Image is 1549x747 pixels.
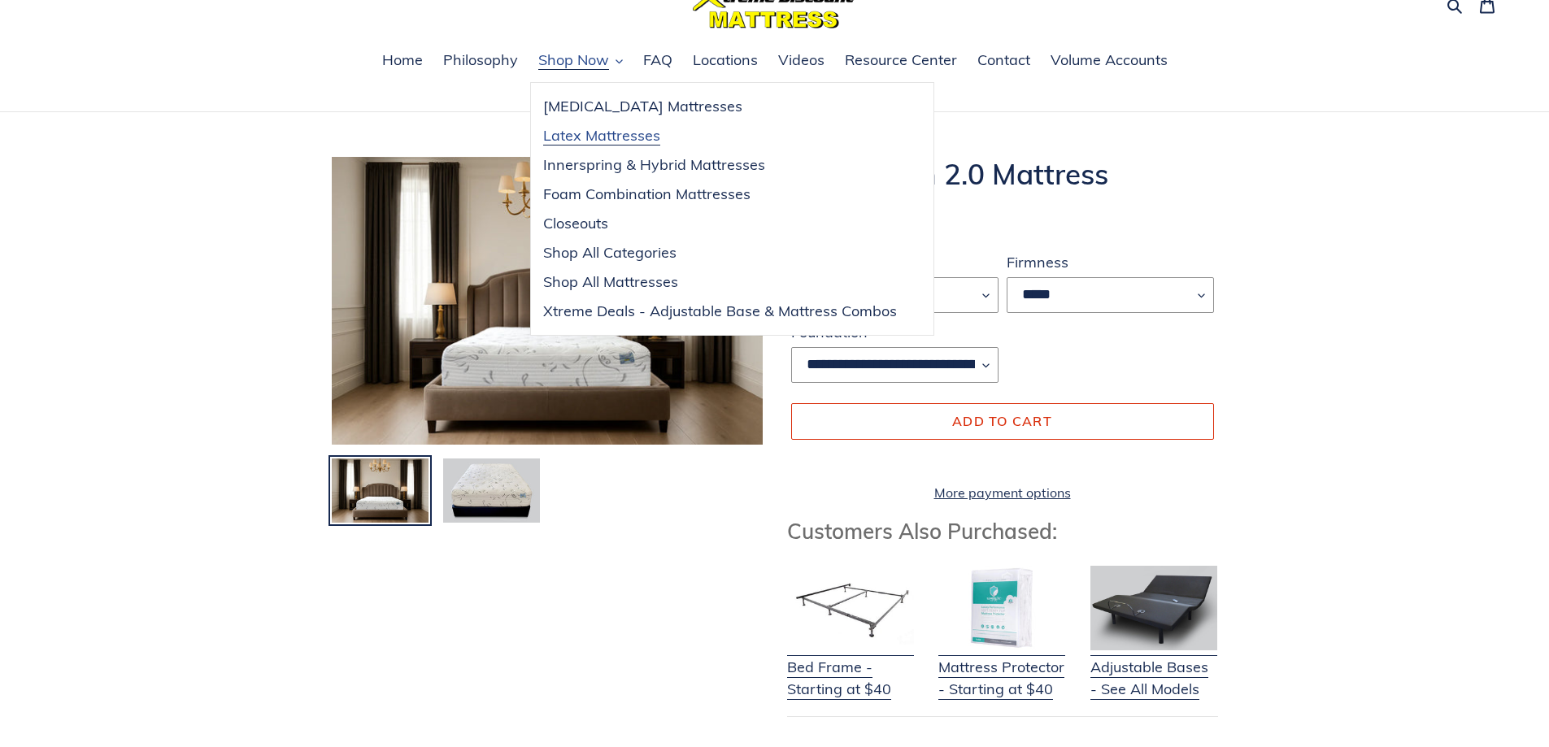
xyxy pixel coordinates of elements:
[530,49,631,73] button: Shop Now
[531,238,909,267] a: Shop All Categories
[435,49,526,73] a: Philosophy
[531,209,909,238] a: Closeouts
[382,50,423,70] span: Home
[778,50,825,70] span: Videos
[1051,50,1168,70] span: Volume Accounts
[938,566,1065,650] img: Mattress Protector
[977,50,1030,70] span: Contact
[693,50,758,70] span: Locations
[845,50,957,70] span: Resource Center
[543,243,677,263] span: Shop All Categories
[1007,251,1214,273] label: Firmness
[543,126,660,145] span: Latex Mattresses
[1042,49,1176,73] a: Volume Accounts
[538,50,609,70] span: Shop Now
[531,121,909,150] a: Latex Mattresses
[531,150,909,180] a: Innerspring & Hybrid Mattresses
[1090,566,1217,650] img: Adjustable Base
[791,403,1214,439] button: Add to cart
[374,49,431,73] a: Home
[543,97,742,116] span: [MEDICAL_DATA] Mattresses
[685,49,766,73] a: Locations
[330,457,430,525] img: Load image into Gallery viewer, aries plush bedroom
[791,483,1214,502] a: More payment options
[543,272,678,292] span: Shop All Mattresses
[531,180,909,209] a: Foam Combination Mattresses
[643,50,672,70] span: FAQ
[787,636,914,700] a: Bed Frame - Starting at $40
[543,214,608,233] span: Closeouts
[531,92,909,121] a: [MEDICAL_DATA] Mattresses
[787,157,1218,191] h1: Aries Plush 2.0 Mattress
[952,413,1052,429] span: Add to cart
[969,49,1038,73] a: Contact
[770,49,833,73] a: Videos
[635,49,681,73] a: FAQ
[1090,636,1217,700] a: Adjustable Bases - See All Models
[531,297,909,326] a: Xtreme Deals - Adjustable Base & Mattress Combos
[531,267,909,297] a: Shop All Mattresses
[443,50,518,70] span: Philosophy
[543,302,897,321] span: Xtreme Deals - Adjustable Base & Mattress Combos
[442,457,542,525] img: Load image into Gallery viewer, aries-plush-mattress
[787,566,914,650] img: Bed Frame
[543,155,765,175] span: Innerspring & Hybrid Mattresses
[787,519,1218,544] h3: Customers Also Purchased:
[543,185,751,204] span: Foam Combination Mattresses
[938,636,1065,700] a: Mattress Protector - Starting at $40
[837,49,965,73] a: Resource Center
